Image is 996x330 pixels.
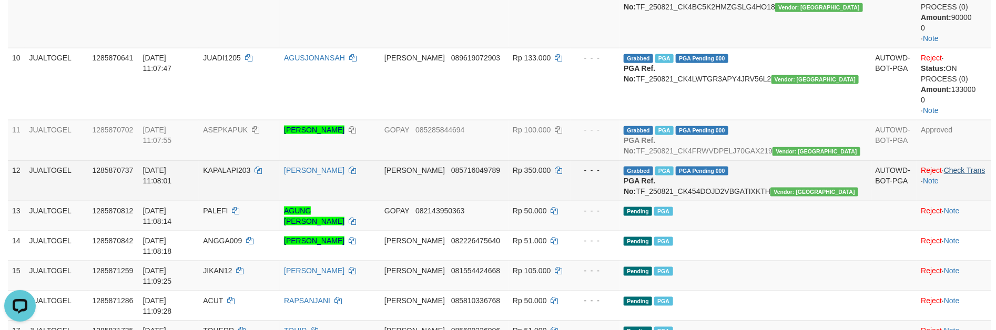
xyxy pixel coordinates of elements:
td: · [917,231,991,261]
span: GOPAY [384,126,409,134]
a: Reject [921,266,942,275]
span: Pending [624,207,652,216]
td: · · [917,160,991,201]
span: [PERSON_NAME] [384,166,445,174]
span: 1285871259 [92,266,133,275]
td: Approved [917,120,991,160]
td: 10 [8,48,25,120]
b: Status: [921,64,946,73]
a: Note [944,236,960,245]
span: PGA Pending [676,126,728,135]
a: Reject [921,166,942,174]
span: Rp 50.000 [513,296,547,305]
span: GOPAY [384,207,409,215]
span: Marked by biranggota1 [655,54,674,63]
div: - - - [575,295,616,306]
span: JIKAN12 [203,266,232,275]
span: Rp 50.000 [513,207,547,215]
a: [PERSON_NAME] [284,126,344,134]
a: Note [944,266,960,275]
td: · · [917,48,991,120]
span: [PERSON_NAME] [384,296,445,305]
td: 12 [8,160,25,201]
span: 1285870641 [92,54,133,62]
span: PALEFI [203,207,228,215]
td: 14 [8,231,25,261]
span: Marked by biranggota1 [655,167,674,176]
span: Copy 081554424668 to clipboard [451,266,500,275]
span: Rp 350.000 [513,166,551,174]
div: - - - [575,205,616,216]
span: Copy 082143950363 to clipboard [415,207,464,215]
a: [PERSON_NAME] [284,266,344,275]
a: Note [944,296,960,305]
button: Open LiveChat chat widget [4,4,36,36]
span: ACUT [203,296,223,305]
span: Copy 082226475640 to clipboard [451,236,500,245]
td: · [917,201,991,231]
td: 13 [8,201,25,231]
span: Pending [624,237,652,246]
td: JUALTOGEL [25,261,88,291]
span: Pending [624,267,652,276]
a: Reject [921,207,942,215]
a: [PERSON_NAME] [284,236,344,245]
a: Check Trans [944,166,985,174]
span: Marked by biranggota1 [654,237,673,246]
a: Reject [921,236,942,245]
a: AGUSJONANSAH [284,54,345,62]
b: PGA Ref. No: [624,177,655,195]
span: Copy 085285844694 to clipboard [415,126,464,134]
span: Rp 51.000 [513,236,547,245]
td: JUALTOGEL [25,201,88,231]
div: - - - [575,125,616,135]
a: Reject [921,54,942,62]
span: PGA Pending [676,54,728,63]
a: AGUNG [PERSON_NAME] [284,207,344,225]
b: PGA Ref. No: [624,136,655,155]
td: AUTOWD-BOT-PGA [871,120,917,160]
a: Note [923,177,939,185]
td: 11 [8,120,25,160]
div: - - - [575,165,616,176]
td: TF_250821_CK454DOJD2VBGATIXKTH [619,160,871,201]
span: 1285870812 [92,207,133,215]
span: [DATE] 11:09:25 [143,266,172,285]
div: ON PROCESS (0) 133000 0 [921,63,987,105]
span: Vendor URL: https://checkout4.1velocity.biz [775,3,863,12]
span: Vendor URL: https://checkout4.1velocity.biz [771,75,859,84]
span: ANGGA009 [203,236,242,245]
span: Pending [624,297,652,306]
div: - - - [575,53,616,63]
span: [DATE] 11:07:55 [143,126,172,145]
span: KAPALAPI203 [203,166,250,174]
span: [PERSON_NAME] [384,236,445,245]
span: Vendor URL: https://checkout4.1velocity.biz [773,147,860,156]
span: Marked by biranggota1 [654,297,673,306]
span: Marked by biranggota1 [654,207,673,216]
span: Copy 089619072903 to clipboard [451,54,500,62]
span: [DATE] 11:08:18 [143,236,172,255]
span: Rp 105.000 [513,266,551,275]
span: 1285870702 [92,126,133,134]
td: AUTOWD-BOT-PGA [871,160,917,201]
td: TF_250821_CK4FRWVDPELJ70GAX219 [619,120,871,160]
span: [DATE] 11:07:47 [143,54,172,73]
span: PGA Pending [676,167,728,176]
span: Rp 133.000 [513,54,551,62]
a: Note [923,34,939,43]
span: Vendor URL: https://checkout4.1velocity.biz [770,188,858,197]
span: Grabbed [624,167,653,176]
a: Reject [921,296,942,305]
span: Marked by biranggota1 [654,267,673,276]
span: Grabbed [624,54,653,63]
td: JUALTOGEL [25,231,88,261]
a: [PERSON_NAME] [284,166,344,174]
a: RAPSANJANI [284,296,330,305]
div: - - - [575,235,616,246]
span: [DATE] 11:08:01 [143,166,172,185]
td: JUALTOGEL [25,120,88,160]
td: JUALTOGEL [25,291,88,321]
td: TF_250821_CK4LWTGR3APY4JRV56L2 [619,48,871,120]
td: JUALTOGEL [25,160,88,201]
